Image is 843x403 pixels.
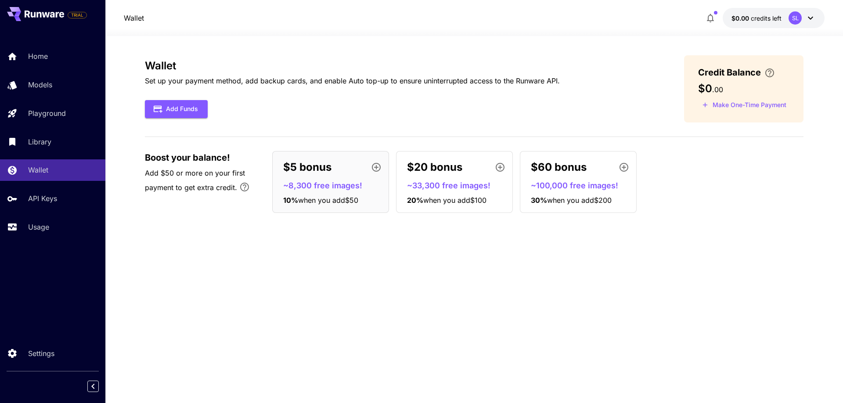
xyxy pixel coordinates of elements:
span: Credit Balance [698,66,761,79]
p: Playground [28,108,66,119]
a: Wallet [124,13,144,23]
p: ~33,300 free images! [407,180,509,191]
button: Bonus applies only to your first payment, up to 30% on the first $1,000. [236,178,253,196]
span: when you add $50 [298,196,358,205]
span: 20 % [407,196,423,205]
p: ~100,000 free images! [531,180,633,191]
span: Add $50 or more on your first payment to get extra credit. [145,169,245,192]
h3: Wallet [145,60,560,72]
span: when you add $200 [547,196,612,205]
p: Home [28,51,48,61]
div: $0.00 [731,14,782,23]
div: Collapse sidebar [94,378,105,394]
p: Settings [28,348,54,359]
span: Add your payment card to enable full platform functionality. [68,10,87,20]
button: $0.00SL [723,8,825,28]
span: Boost your balance! [145,151,230,164]
p: $5 bonus [283,159,331,175]
button: Collapse sidebar [87,381,99,392]
button: Enter your card details and choose an Auto top-up amount to avoid service interruptions. We'll au... [761,68,778,78]
button: Make a one-time, non-recurring payment [698,98,790,112]
p: Wallet [28,165,48,175]
div: SL [789,11,802,25]
p: ~8,300 free images! [283,180,385,191]
p: Set up your payment method, add backup cards, and enable Auto top-up to ensure uninterrupted acce... [145,76,560,86]
span: $0.00 [731,14,751,22]
span: credits left [751,14,782,22]
p: Models [28,79,52,90]
nav: breadcrumb [124,13,144,23]
span: . 00 [712,85,723,94]
p: $20 bonus [407,159,462,175]
p: $60 bonus [531,159,587,175]
span: TRIAL [68,12,86,18]
p: API Keys [28,193,57,204]
p: Usage [28,222,49,232]
span: 10 % [283,196,298,205]
button: Add Funds [145,100,208,118]
span: when you add $100 [423,196,486,205]
p: Library [28,137,51,147]
span: 30 % [531,196,547,205]
span: $0 [698,82,712,95]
